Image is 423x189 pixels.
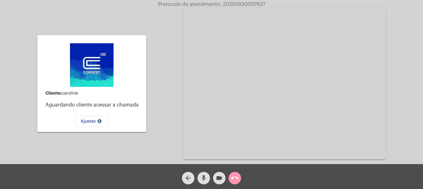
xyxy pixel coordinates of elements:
[200,174,207,182] mat-icon: mic
[45,91,141,96] div: caroline
[158,2,265,7] span: Protocolo do atendimento: 20250820007637
[81,119,103,124] span: Ajustes
[76,116,108,127] button: Ajustes
[45,91,62,95] strong: Cliente:
[216,174,223,182] mat-icon: videocam
[70,43,114,87] img: d4669ae0-8c07-2337-4f67-34b0df7f5ae4.jpeg
[96,119,103,126] mat-icon: settings
[231,174,239,182] mat-icon: call_end
[184,174,192,182] mat-icon: arrow_back
[45,102,141,108] p: Aguardando cliente acessar a chamada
